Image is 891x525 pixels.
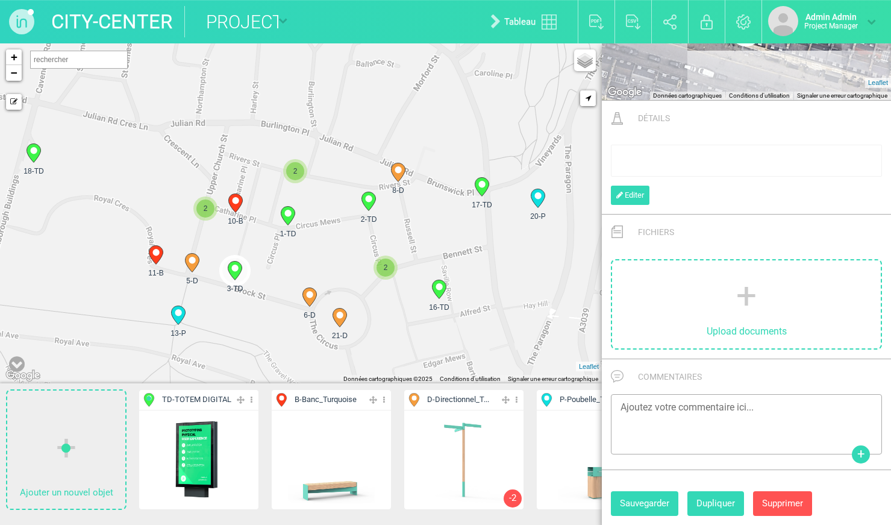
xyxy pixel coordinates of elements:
[294,310,325,321] span: 6-D
[324,330,355,341] span: 21-D
[419,415,508,505] img: 085207609886.png
[579,363,599,370] a: Leaflet
[701,14,713,30] img: locked.svg
[611,370,624,383] img: IMP_ICON_commentaire.svg
[383,185,414,196] span: 8-D
[768,6,876,36] a: Admin AdminProject Manager
[427,394,489,406] span: D - Directionnel_T...
[687,491,744,516] button: Dupliquer
[611,112,623,125] img: IMP_ICON_intervention.svg
[804,22,858,30] p: Project Manager
[552,415,641,505] img: 085207685103.png
[615,154,878,167] div: rdw-editor
[286,162,304,180] span: 2
[611,225,622,238] img: IMP_ICON_documents.svg
[272,228,304,239] span: 1-TD
[736,14,751,30] img: settings.svg
[868,79,888,86] a: Leaflet
[638,227,674,237] span: Fichiers
[638,113,670,123] span: Détails
[6,49,22,65] a: Zoom in
[768,6,798,36] img: default_avatar.png
[626,14,641,30] img: export_csv.svg
[522,211,554,222] span: 20-P
[753,491,812,516] button: Supprimer
[481,2,572,41] a: Tableau
[611,145,882,177] div: rdw-wrapper
[140,268,172,278] span: 11-B
[611,491,678,516] button: Sauvegarder
[542,14,557,30] img: tableau.svg
[196,200,214,218] span: 2
[222,283,248,294] span: 3-TD
[30,51,128,69] input: rechercher
[6,65,22,81] a: Zoom out
[162,394,231,406] span: TD - TOTEM DIGITAL
[466,200,498,210] span: 17-TD
[612,322,881,342] p: Upload documents
[852,445,870,464] button: +
[51,6,172,37] a: CITY-CENTER
[220,216,251,227] span: 10-B
[638,372,702,382] span: Commentaires
[663,14,677,30] img: share.svg
[7,391,125,509] a: Ajouter un nouvel objet
[377,259,395,277] span: 2
[295,394,357,406] span: B - Banc_Turquoise
[424,302,455,313] span: 16-TD
[611,186,649,205] a: Editer
[287,415,376,505] img: 085207619221.png
[804,12,858,22] strong: Admin Admin
[560,394,625,406] span: P - Poubelle_Turqu...
[574,49,596,71] a: Layers
[166,415,231,505] img: 134732632871.png
[18,166,49,177] span: 18-TD
[504,489,522,508] div: -2
[7,483,125,502] p: Ajouter un nouvel objet
[612,260,881,348] a: Upload documents
[163,328,194,339] span: 13-P
[589,14,604,30] img: export_pdf.svg
[177,275,208,286] span: 5-D
[353,214,384,225] span: 2-TD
